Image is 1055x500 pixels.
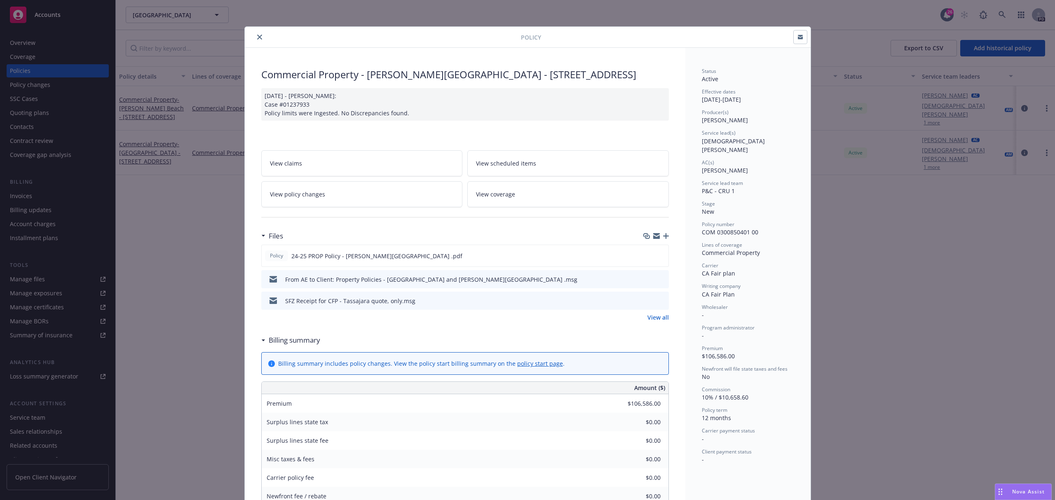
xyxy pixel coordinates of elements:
[702,68,716,75] span: Status
[269,335,320,346] h3: Billing summary
[702,332,704,339] span: -
[702,241,742,248] span: Lines of coverage
[612,397,666,410] input: 0.00
[612,416,666,428] input: 0.00
[702,324,755,331] span: Program administrator
[702,407,727,414] span: Policy term
[612,472,666,484] input: 0.00
[702,208,714,215] span: New
[658,252,665,260] button: preview file
[285,297,415,305] div: SFZ Receipt for CFP - Tassajara quote, only.msg
[702,200,715,207] span: Stage
[995,484,1006,500] div: Drag to move
[270,190,325,199] span: View policy changes
[521,33,541,42] span: Policy
[261,181,463,207] a: View policy changes
[285,275,577,284] div: From AE to Client: Property Policies - [GEOGRAPHIC_DATA] and [PERSON_NAME][GEOGRAPHIC_DATA] .msg
[261,231,283,241] div: Files
[658,275,666,284] button: preview file
[267,437,328,444] span: Surplus lines state fee
[702,345,723,352] span: Premium
[702,262,718,269] span: Carrier
[702,109,729,116] span: Producer(s)
[278,359,565,368] div: Billing summary includes policy changes. View the policy start billing summary on the .
[702,137,765,154] span: [DEMOGRAPHIC_DATA][PERSON_NAME]
[702,269,735,277] span: CA Fair plan
[702,373,710,381] span: No
[261,68,669,82] div: Commercial Property - [PERSON_NAME][GEOGRAPHIC_DATA] - [STREET_ADDRESS]
[702,393,748,401] span: 10% / $10,658.60
[702,159,714,166] span: AC(s)
[634,383,665,392] span: Amount ($)
[702,116,748,124] span: [PERSON_NAME]
[476,190,515,199] span: View coverage
[612,453,666,465] input: 0.00
[702,435,704,443] span: -
[517,360,563,367] a: policy start page
[291,252,462,260] span: 24-25 PROP Policy - [PERSON_NAME][GEOGRAPHIC_DATA] .pdf
[267,455,314,463] span: Misc taxes & fees
[702,311,704,319] span: -
[645,297,652,305] button: download file
[995,484,1052,500] button: Nova Assist
[261,150,463,176] a: View claims
[702,414,731,422] span: 12 months
[267,474,314,481] span: Carrier policy fee
[645,252,651,260] button: download file
[268,252,285,259] span: Policy
[702,221,734,228] span: Policy number
[612,435,666,447] input: 0.00
[702,88,794,104] div: [DATE] - [DATE]
[476,159,536,168] span: View scheduled items
[467,181,669,207] a: View coverage
[702,249,760,257] span: Commercial Property
[255,32,265,42] button: close
[267,418,328,426] span: Surplus lines state tax
[702,187,735,195] span: P&C - CRU 1
[702,365,788,372] span: Newfront will file state taxes and fees
[702,304,728,311] span: Wholesaler
[702,129,736,136] span: Service lead(s)
[1012,488,1045,495] span: Nova Assist
[702,352,735,360] span: $106,586.00
[261,335,320,346] div: Billing summary
[702,386,730,393] span: Commission
[702,75,718,83] span: Active
[267,400,292,407] span: Premium
[702,427,755,434] span: Carrier payment status
[702,180,743,187] span: Service lead team
[702,283,741,290] span: Writing company
[702,456,704,463] span: -
[702,166,748,174] span: [PERSON_NAME]
[647,313,669,322] a: View all
[658,297,666,305] button: preview file
[702,448,752,455] span: Client payment status
[702,228,758,236] span: COM 0300850401 00
[270,159,302,168] span: View claims
[267,492,326,500] span: Newfront fee / rebate
[645,275,652,284] button: download file
[467,150,669,176] a: View scheduled items
[261,88,669,121] div: [DATE] - [PERSON_NAME]: Case #01237933 Policy limits were Ingested. No Discrepancies found.
[269,231,283,241] h3: Files
[702,290,735,298] span: CA Fair Plan
[702,88,736,95] span: Effective dates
